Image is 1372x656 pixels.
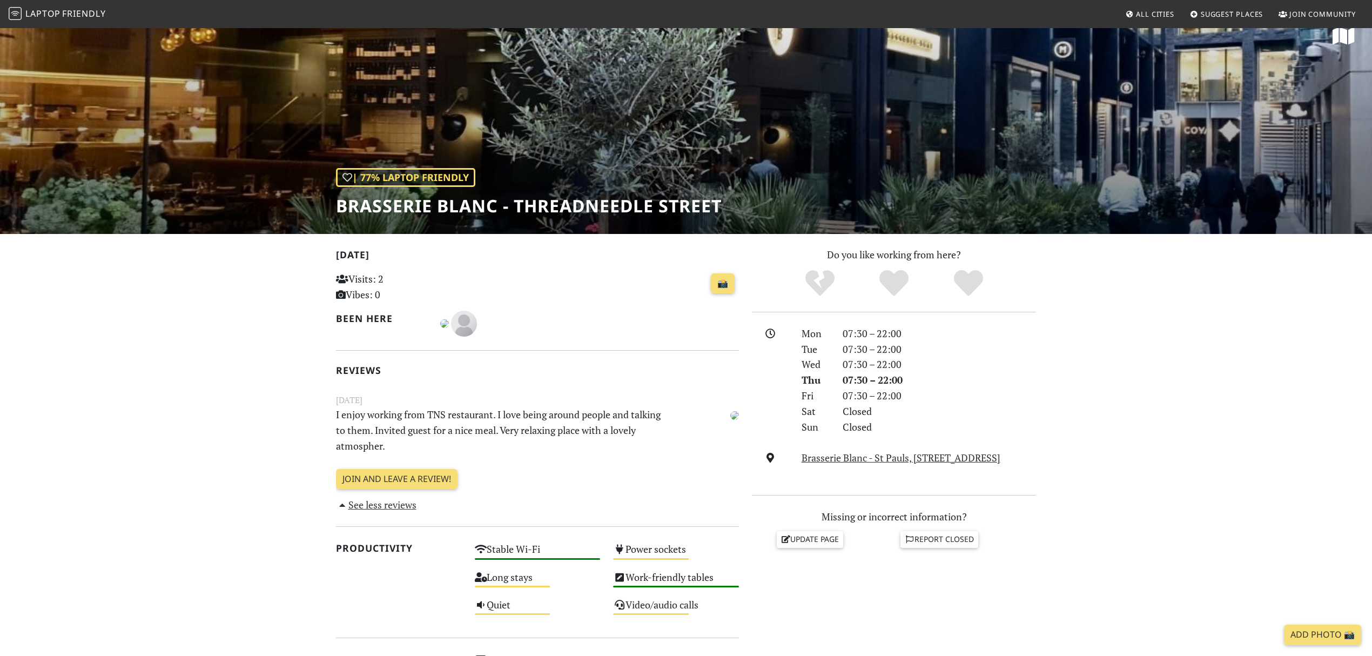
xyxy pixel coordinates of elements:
span: Amy Williams [451,316,477,329]
a: All Cities [1121,4,1179,24]
div: Sat [795,404,836,419]
div: Wed [795,357,836,372]
div: No [783,269,857,298]
div: Quiet [468,596,607,624]
a: 📸 [711,273,735,294]
a: Join and leave a review! [336,469,458,490]
div: | 77% Laptop Friendly [336,168,475,187]
div: Closed [836,419,1043,435]
div: Stable Wi-Fi [468,540,607,568]
div: 07:30 – 22:00 [836,357,1043,372]
div: Mon [795,326,836,342]
a: Brasserie Blanc - St Pauls, [STREET_ADDRESS] [802,451,1000,464]
a: See less reviews [336,498,416,511]
p: Do you like working from here? [752,247,1036,263]
div: 07:30 – 22:00 [836,372,1043,388]
h2: Productivity [336,543,462,554]
a: Update page [777,531,844,547]
img: 1945-jola.jpg [730,411,739,420]
span: Suggest Places [1201,9,1263,19]
div: Yes [857,269,931,298]
div: 07:30 – 22:00 [836,388,1043,404]
h1: Brasserie Blanc - Threadneedle Street [336,196,722,216]
small: [DATE] [329,393,745,407]
a: Report closed [900,531,978,547]
div: 07:30 – 22:00 [836,326,1043,342]
h2: Reviews [336,365,739,376]
a: Join Community [1274,4,1360,24]
div: Video/audio calls [607,596,745,624]
div: Fri [795,388,836,404]
h2: [DATE] [336,249,739,265]
p: I enjoy working from TNS restaurant. I love being around people and talking to them. Invited gues... [329,407,676,453]
img: LaptopFriendly [9,7,22,20]
div: Definitely! [931,269,1006,298]
span: All Cities [1136,9,1174,19]
span: Jola Gantar [440,316,451,329]
span: Jola Gantar [730,408,739,421]
div: Sun [795,419,836,435]
span: Join Community [1289,9,1356,19]
a: Suggest Places [1186,4,1268,24]
img: 1945-jola.jpg [440,319,449,328]
p: Missing or incorrect information? [752,509,1036,525]
div: 07:30 – 22:00 [836,342,1043,357]
div: Power sockets [607,540,745,568]
div: Closed [836,404,1043,419]
div: Tue [795,342,836,357]
div: Work-friendly tables [607,568,745,596]
p: Visits: 2 Vibes: 0 [336,271,462,303]
a: LaptopFriendly LaptopFriendly [9,5,106,24]
img: blank-535327c66bd565773addf3077783bbfce4b00ec00e9fd257753287c682c7fa38.png [451,311,477,337]
span: Laptop [25,8,60,19]
h2: Been here [336,313,427,324]
div: Thu [795,372,836,388]
span: Friendly [62,8,105,19]
div: Long stays [468,568,607,596]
